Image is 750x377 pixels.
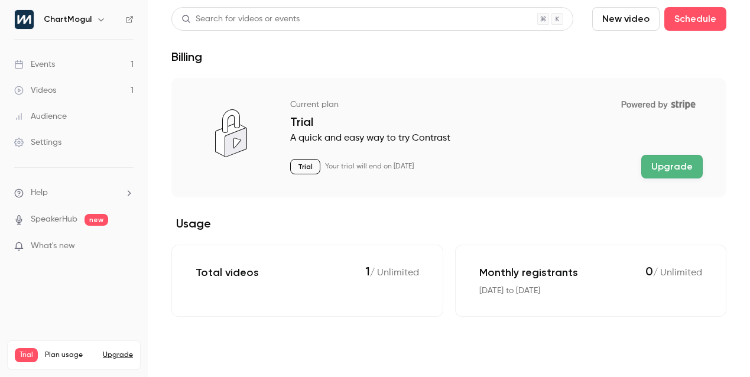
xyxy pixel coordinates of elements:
p: [DATE] to [DATE] [479,285,540,297]
span: new [85,214,108,226]
div: Search for videos or events [181,13,300,25]
div: Audience [14,110,67,122]
p: Trial [290,159,320,174]
h2: Usage [171,216,726,230]
div: Settings [14,136,61,148]
div: Events [14,58,55,70]
h6: ChartMogul [44,14,92,25]
p: / Unlimited [645,264,702,280]
span: 1 [365,264,370,278]
p: Your trial will end on [DATE] [325,162,414,171]
p: Trial [290,115,703,129]
div: Videos [14,84,56,96]
p: Total videos [196,265,259,279]
button: Upgrade [103,350,133,360]
span: What's new [31,240,75,252]
a: SpeakerHub [31,213,77,226]
p: A quick and easy way to try Contrast [290,131,703,145]
span: 0 [645,264,653,278]
p: Current plan [290,99,339,110]
span: Plan usage [45,350,96,360]
button: Schedule [664,7,726,31]
span: Help [31,187,48,199]
button: Upgrade [641,155,703,178]
img: ChartMogul [15,10,34,29]
section: billing [171,78,726,317]
h1: Billing [171,50,202,64]
p: Monthly registrants [479,265,578,279]
p: / Unlimited [365,264,419,280]
button: New video [592,7,660,31]
span: Trial [15,348,38,362]
li: help-dropdown-opener [14,187,134,199]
